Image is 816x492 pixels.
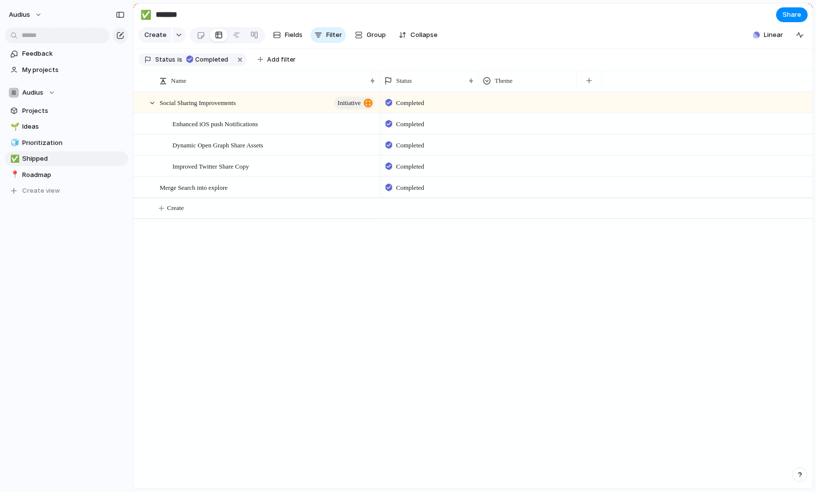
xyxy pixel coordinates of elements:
span: Social Sharing Improvements [160,97,236,108]
button: Collapse [395,27,442,43]
div: 📍 [10,169,17,180]
button: Filter [310,27,346,43]
span: Roadmap [22,170,125,180]
a: 🌱Ideas [5,119,128,134]
span: My projects [22,65,125,75]
button: 🌱 [9,122,19,132]
span: Audius [22,88,43,98]
span: Prioritization [22,138,125,148]
span: Merge Search into explore [160,181,228,193]
span: Enhanced iOS push Notifications [172,118,258,129]
span: Linear [764,30,783,40]
span: Share [782,10,801,20]
span: Status [396,76,412,86]
button: Share [776,7,808,22]
button: Add filter [252,53,302,67]
span: Create [144,30,167,40]
span: Completed [396,98,424,108]
span: Filter [326,30,342,40]
button: is [175,54,184,65]
span: Add filter [267,55,296,64]
button: Audius [5,85,128,100]
span: Group [367,30,386,40]
button: Completed [183,54,234,65]
div: ✅ [10,153,17,165]
a: My projects [5,63,128,77]
button: 📍 [9,170,19,180]
span: is [177,55,182,64]
a: Projects [5,104,128,118]
span: Completed [195,55,228,64]
a: Feedback [5,46,128,61]
span: Completed [396,162,424,172]
div: 🧊 [10,137,17,148]
button: Create [138,27,171,43]
div: ✅ [140,8,151,21]
div: 🌱 [10,121,17,133]
button: Group [350,27,391,43]
span: Theme [495,76,512,86]
span: Create view [22,186,60,196]
span: Projects [22,106,125,116]
button: initiative [334,97,375,109]
span: Completed [396,119,424,129]
span: Completed [396,141,424,150]
span: initiative [338,96,361,110]
button: Create view [5,183,128,198]
span: Improved Twitter Share Copy [172,160,249,172]
button: ✅ [9,154,19,164]
span: Create [167,203,184,213]
span: Dynamic Open Graph Share Assets [172,139,263,150]
span: Fields [285,30,303,40]
button: Linear [749,28,787,42]
span: Audius [9,10,30,20]
span: Feedback [22,49,125,59]
button: 🧊 [9,138,19,148]
span: Name [171,76,186,86]
button: Fields [269,27,306,43]
button: Audius [4,7,47,23]
button: ✅ [138,7,154,23]
span: Ideas [22,122,125,132]
span: Shipped [22,154,125,164]
span: Status [155,55,175,64]
span: Completed [396,183,424,193]
a: ✅Shipped [5,151,128,166]
span: Collapse [410,30,438,40]
a: 📍Roadmap [5,168,128,182]
a: 🧊Prioritization [5,136,128,150]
